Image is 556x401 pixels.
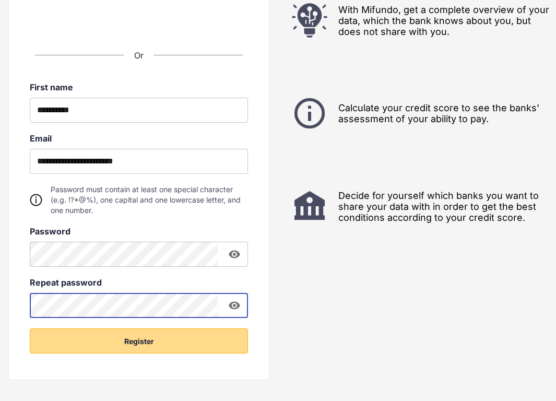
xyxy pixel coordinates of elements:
[51,184,248,216] span: Password must contain at least one special character (e.g. !?*@%), one capital and one lowercase ...
[30,82,248,92] label: First name
[291,95,328,132] img: info.png
[124,336,154,347] span: Register
[30,133,248,144] label: Email
[55,7,222,30] div: Logi sisse Google’i kontoga. Avaneb uuel vahelehel
[30,277,248,288] label: Repeat password
[30,226,248,237] label: Password
[50,7,228,30] iframe: Sisselogimine Google'i nupu abil
[134,50,144,61] span: Or
[291,2,328,39] img: lightbulb.png
[30,328,248,353] button: Register
[291,188,328,225] img: bank.png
